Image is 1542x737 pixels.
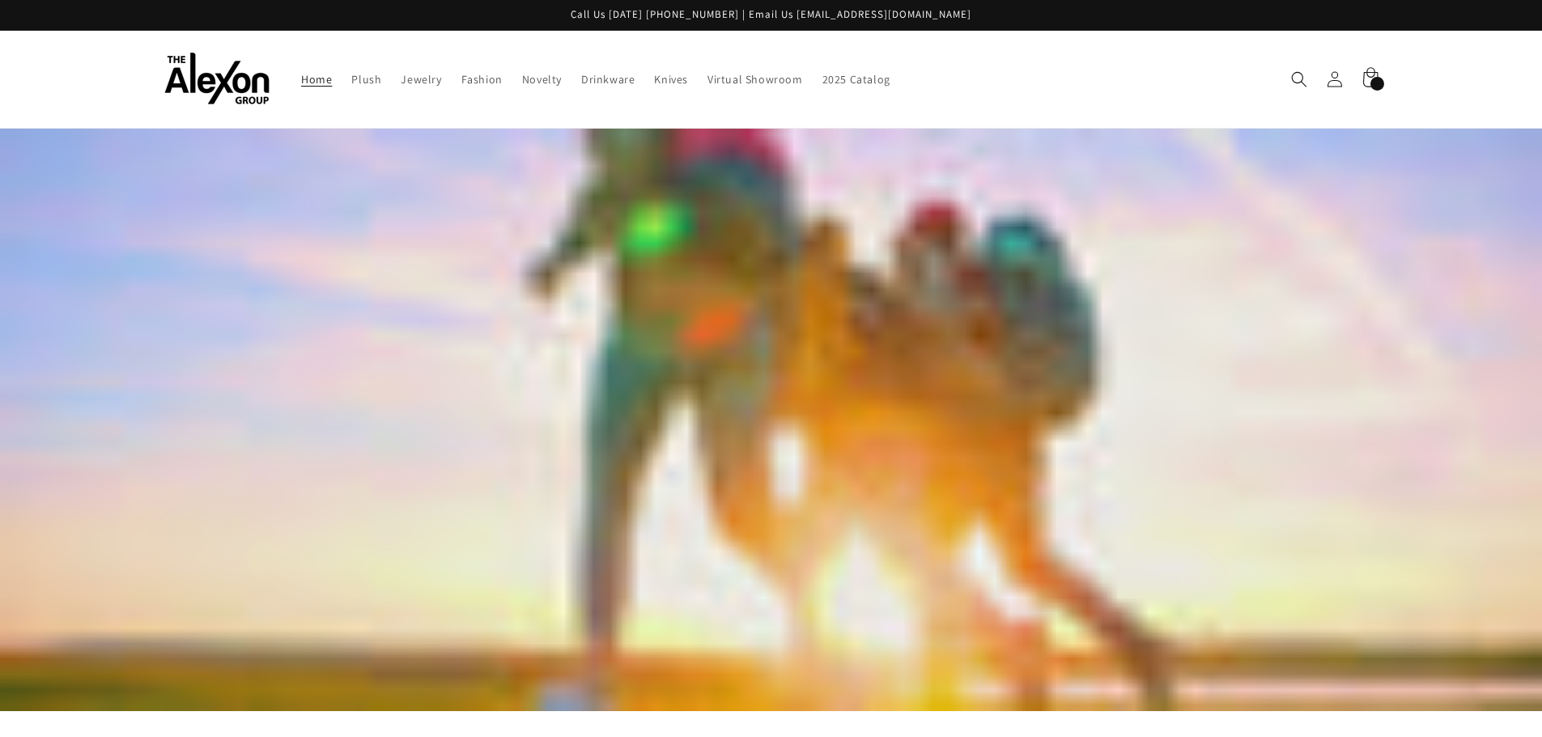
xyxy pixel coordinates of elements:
span: Home [301,72,332,87]
a: Home [291,62,342,96]
span: Fashion [461,72,503,87]
span: Drinkware [581,72,635,87]
span: Virtual Showroom [707,72,803,87]
a: Jewelry [391,62,451,96]
a: Virtual Showroom [698,62,813,96]
span: Knives [654,72,688,87]
a: 2025 Catalog [813,62,900,96]
a: Knives [644,62,698,96]
a: Novelty [512,62,571,96]
a: Drinkware [571,62,644,96]
a: Plush [342,62,391,96]
img: The Alexon Group [164,53,270,105]
a: Fashion [452,62,512,96]
span: Plush [351,72,381,87]
span: Jewelry [401,72,441,87]
span: Novelty [522,72,562,87]
span: 2025 Catalog [822,72,890,87]
summary: Search [1281,61,1317,97]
